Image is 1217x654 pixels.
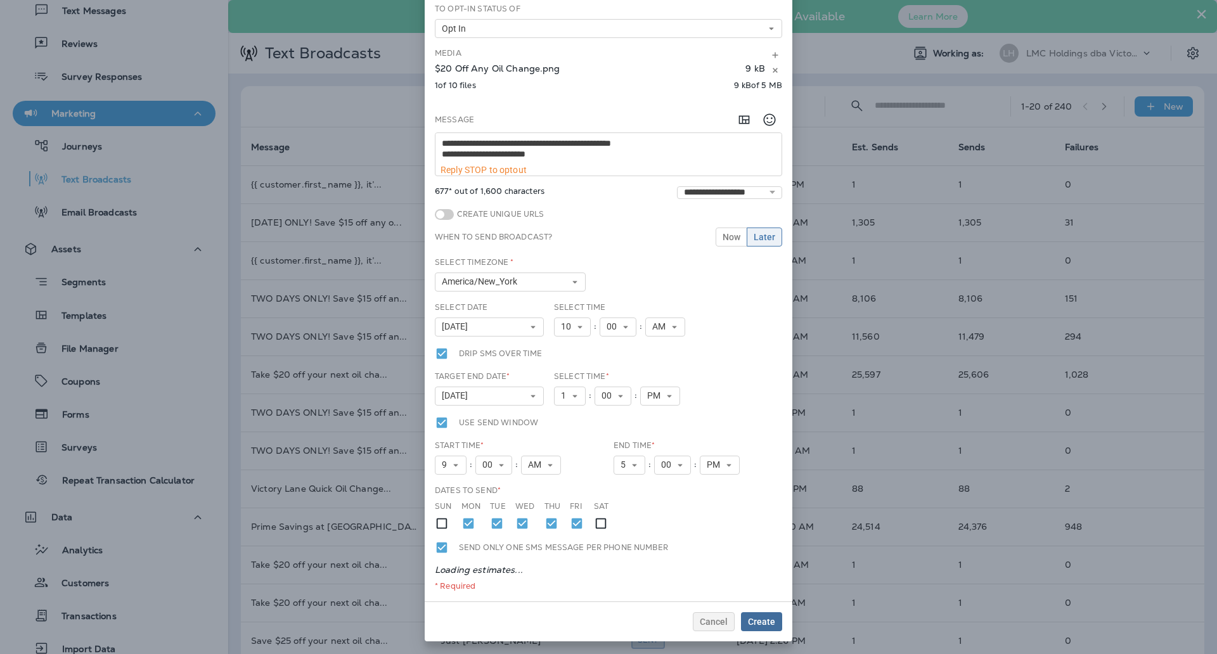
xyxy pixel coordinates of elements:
div: 9 kB [745,63,765,77]
button: Now [716,228,747,247]
label: Target End Date [435,371,510,381]
button: America/New_York [435,272,586,292]
label: Select Time [554,302,606,312]
button: Cancel [693,612,735,631]
label: Drip SMS over time [459,347,543,361]
em: Loading estimates... [435,564,523,575]
button: Add in a premade template [731,107,757,132]
span: [DATE] [442,390,473,401]
span: 00 [607,321,622,332]
button: AM [645,317,685,337]
div: : [645,456,654,475]
button: 00 [475,456,512,475]
span: America/New_York [442,276,522,287]
label: Media [435,48,461,58]
span: 9 [442,459,452,470]
span: 5 [621,459,631,470]
label: Send only one SMS message per phone number [459,541,668,555]
span: 00 [661,459,676,470]
label: Dates to Send [435,485,501,496]
span: AM [652,321,671,332]
span: Later [754,233,775,241]
div: : [636,317,645,337]
label: Sun [435,501,451,511]
label: Message [435,115,474,125]
label: When to send broadcast? [435,232,552,242]
span: 1 [561,390,571,401]
label: Select Time [554,371,609,381]
span: 677 * out of 1,600 characters [435,186,544,199]
span: Opt In [442,23,471,34]
div: : [512,456,521,475]
label: Sat [594,501,608,511]
p: 1 of 10 files [435,80,476,91]
label: Create Unique URLs [454,209,544,219]
button: [DATE] [435,387,544,406]
label: Thu [544,501,560,511]
button: 10 [554,317,591,337]
p: 9 kB of 5 MB [734,80,782,91]
span: Cancel [700,617,728,626]
div: : [467,456,475,475]
div: : [631,387,640,406]
button: [DATE] [435,317,544,337]
label: To Opt-In Status of [435,4,520,14]
button: Later [747,228,782,247]
span: 10 [561,321,576,332]
button: 00 [595,387,631,406]
div: : [691,456,700,475]
button: PM [700,456,740,475]
label: Mon [461,501,480,511]
label: End Time [614,440,655,451]
div: * Required [435,581,782,591]
button: PM [640,387,680,406]
button: 00 [654,456,691,475]
span: 00 [482,459,498,470]
div: : [591,317,600,337]
label: Fri [570,501,582,511]
div: : [586,387,595,406]
label: Select Date [435,302,488,312]
label: Tue [490,501,505,511]
div: $20 Off Any Oil Change.png [435,63,742,77]
span: AM [528,459,546,470]
span: [DATE] [442,321,473,332]
label: Use send window [459,416,538,430]
button: 00 [600,317,636,337]
button: 5 [614,456,645,475]
span: Create [748,617,775,626]
span: Reply STOP to optout [441,165,527,175]
span: Now [723,233,740,241]
span: PM [707,459,725,470]
label: Select Timezone [435,257,513,267]
button: 9 [435,456,467,475]
button: 1 [554,387,586,406]
button: Opt In [435,19,782,38]
button: AM [521,456,561,475]
span: PM [647,390,666,401]
button: Create [741,612,782,631]
label: Wed [515,501,534,511]
button: Select an emoji [757,107,782,132]
label: Start Time [435,440,484,451]
span: 00 [602,390,617,401]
